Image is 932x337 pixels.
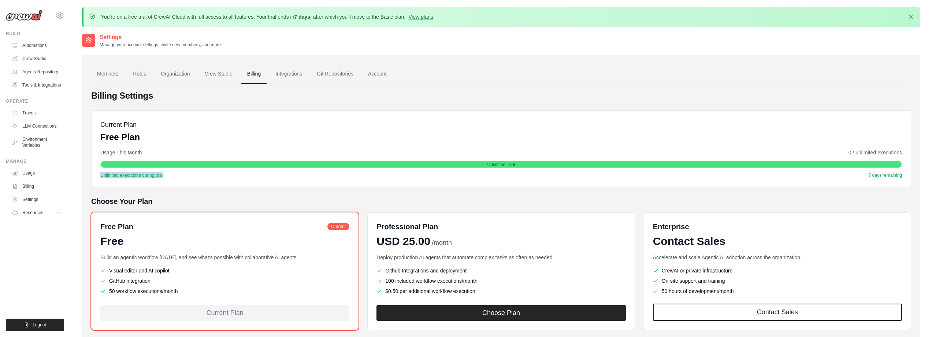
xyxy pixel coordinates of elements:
a: Agents Repository [9,66,64,78]
a: Traces [9,107,64,119]
p: Manage your account settings, invite new members, and more. [100,42,222,48]
div: Build [6,31,64,37]
li: 50 workflow executions/month [100,287,349,295]
p: Deploy production AI agents that automate complex tasks as often as needed. [376,254,625,261]
a: Billing [241,64,267,84]
h5: Choose Your Plan [91,196,911,206]
li: 50 hours of development/month [653,287,902,295]
li: Visual editor and AI copilot [100,267,349,274]
h6: Free Plan [100,221,133,232]
h5: Current Plan [100,120,140,130]
div: Manage [6,158,64,164]
button: Resources [9,207,64,219]
a: LLM Connections [9,120,64,132]
a: Git Repositories [311,64,359,84]
li: Github Integrations and deployment [376,267,625,274]
div: Current Plan [100,305,349,321]
span: USD 25.00 [376,235,430,248]
h2: Settings [100,33,222,42]
a: Roles [127,64,152,84]
a: Crew Studio [199,64,238,84]
button: Logout [6,319,64,331]
a: Billing [9,180,64,192]
a: Members [91,64,124,84]
a: View plans [408,14,433,20]
li: CrewAI or private infrastructure [653,267,902,274]
a: Automations [9,40,64,51]
a: Integrations [270,64,308,84]
span: Unlimited Trial [487,162,515,168]
span: Logout [33,322,46,328]
span: 7 days remaining [869,172,902,178]
a: Account [362,64,393,84]
p: You're on a free trial of CrewAI Cloud with full access to all features. Your trial ends in , aft... [101,13,435,21]
a: Tools & Integrations [9,79,64,91]
span: Unlimited executions during trial [100,172,163,178]
div: Contact Sales [653,235,902,248]
div: Free [100,235,349,248]
a: Settings [9,194,64,205]
p: Accelerate and scale Agentic AI adoption across the organization. [653,254,902,261]
span: Usage This Month [100,149,142,156]
p: Free Plan [100,131,140,143]
span: Resources [22,210,43,216]
li: GitHub integration [100,277,349,285]
a: Organization [155,64,196,84]
h6: Enterprise [653,221,902,232]
strong: 7 days [294,14,310,20]
h4: Billing Settings [91,90,911,102]
a: Usage [9,167,64,179]
span: 0 / unlimited executions [849,149,902,156]
li: $0.50 per additional workflow execution [376,287,625,295]
h6: Professional Plan [376,221,438,232]
a: Contact Sales [653,304,902,321]
li: On-site support and training [653,277,902,285]
a: Crew Studio [9,53,64,65]
span: Current [327,223,349,230]
img: Logo [6,10,42,21]
button: Choose Plan [376,305,625,321]
div: Operate [6,98,64,104]
span: /month [432,238,452,248]
p: Build an agentic workflow [DATE], and see what's possible with collaborative AI agents. [100,254,349,261]
li: 100 included workflow executions/month [376,277,625,285]
a: Environment Variables [9,133,64,151]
